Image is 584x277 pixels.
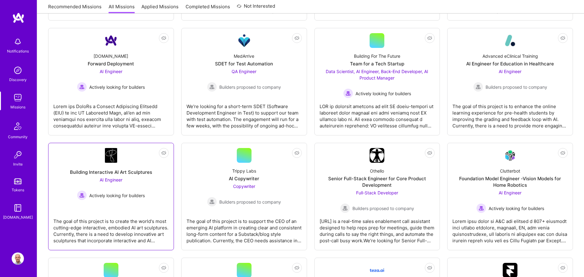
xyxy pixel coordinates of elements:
img: Company Logo [105,148,117,163]
i: icon EyeClosed [294,150,299,155]
img: Builders proposed to company [207,82,217,92]
div: Building For The Future [354,53,400,59]
i: icon EyeClosed [427,265,432,270]
div: [DOMAIN_NAME] [3,214,33,220]
div: The goal of this project is to enhance the online learning experience for pre-health students by ... [452,98,568,129]
div: Forward Deployment [88,60,134,67]
i: icon EyeClosed [161,150,166,155]
div: The goal of this project is to support the CEO of an emerging AI platform in creating clear and c... [186,213,302,244]
div: AI Copywriter [229,175,259,182]
a: Completed Missions [186,3,230,14]
img: Company Logo [503,33,517,48]
span: Actively looking for builders [89,84,145,90]
img: Invite [12,149,24,161]
div: [DOMAIN_NAME] [94,53,128,59]
div: Notifications [7,48,29,54]
div: Team for a Tech Startup [350,60,404,67]
a: Company LogoMedArriveSDET for Test AutomationQA Engineer Builders proposed to companyBuilders pro... [186,33,302,130]
a: Company LogoOthelloSenior Full-Stack Engineer for Core Product DevelopmentFull-Stack Developer Bu... [320,148,435,245]
div: Community [8,134,28,140]
i: icon EyeClosed [294,265,299,270]
span: Builders proposed to company [219,84,281,90]
a: Applied Missions [141,3,179,14]
a: Company LogoClutterbotFoundation Model Engineer -Vision Models for Home RoboticsAI Engineer Activ... [452,148,568,245]
div: Senior Full-Stack Engineer for Core Product Development [320,175,435,188]
span: Builders proposed to company [352,205,414,212]
i: icon EyeClosed [560,265,565,270]
div: Othello [370,168,384,174]
div: Lorem ips DoloRs a Consect Adipiscing Elitsedd (EIU) te inc UT Laboreetd Magn, ali’en ad min veni... [53,98,169,129]
a: Recommended Missions [48,3,102,14]
div: MedArrive [234,53,254,59]
img: Actively looking for builders [476,203,486,213]
a: Building For The FutureTeam for a Tech StartupData Scientist, AI Engineer, Back-End Developer, AI... [320,33,435,130]
a: Trippy LabsAI CopywriterCopywriter Builders proposed to companyBuilders proposed to companyThe go... [186,148,302,245]
i: icon EyeClosed [560,36,565,41]
span: Data Scientist, AI Engineer, Back-End Developer, AI Product Manager [326,69,428,80]
div: SDET for Test Automation [215,60,273,67]
a: Company Logo[DOMAIN_NAME]Forward DeploymentAI Engineer Actively looking for buildersActively look... [53,33,169,130]
div: [URL] is a real-time sales enablement call assistant designed to help reps prep for meetings, gui... [320,213,435,244]
span: Copywriter [233,184,255,189]
div: AI Engineer for Education in Healthcare [466,60,554,67]
img: Builders proposed to company [340,203,350,213]
img: Builders proposed to company [473,82,483,92]
i: icon EyeClosed [161,265,166,270]
a: Company LogoBuilding Interactive AI Art SculpturesAI Engineer Actively looking for buildersActive... [53,148,169,245]
span: Actively looking for builders [355,90,411,97]
span: Builders proposed to company [486,84,547,90]
img: Actively looking for builders [77,82,87,92]
i: icon EyeClosed [294,36,299,41]
img: bell [12,36,24,48]
img: Builders proposed to company [207,197,217,207]
img: tokens [14,178,21,184]
i: icon EyeClosed [427,150,432,155]
div: The goal of this project is to create the world's most cutting-edge interactive, embodied AI art ... [53,213,169,244]
div: LOR ip dolorsit ametcons ad elit SE doeiu-tempori ut laboreet dolor magnaal eni admi veniamq nost... [320,98,435,129]
i: icon EyeClosed [161,36,166,41]
div: Invite [13,161,23,167]
div: Lorem ipsu dolor si A&C adi elitsed d 807+ eiusmodt inci utlabo etdolore, magnaali, EN, adm venia... [452,213,568,244]
div: Foundation Model Engineer -Vision Models for Home Robotics [452,175,568,188]
div: Building Interactive AI Art Sculptures [70,169,152,175]
div: Discovery [9,76,27,83]
img: logo [12,12,25,23]
img: discovery [12,64,24,76]
div: Trippy Labs [232,168,256,174]
div: Advanced eClinical Training [482,53,538,59]
span: Actively looking for builders [489,205,544,212]
span: AI Engineer [100,177,122,182]
a: All Missions [109,3,135,14]
span: Builders proposed to company [219,199,281,205]
div: Missions [10,104,25,110]
a: User Avatar [10,252,25,265]
span: Actively looking for builders [89,192,145,199]
div: Tokens [12,187,24,193]
img: User Avatar [12,252,24,265]
div: Clutterbot [500,168,520,174]
i: icon EyeClosed [560,150,565,155]
img: teamwork [12,92,24,104]
span: AI Engineer [100,69,122,74]
span: AI Engineer [499,190,521,195]
img: Actively looking for builders [343,88,353,98]
img: Company Logo [237,33,252,48]
span: Full-Stack Developer [356,190,398,195]
span: AI Engineer [499,69,521,74]
i: icon EyeClosed [427,36,432,41]
a: Company LogoAdvanced eClinical TrainingAI Engineer for Education in HealthcareAI Engineer Builder... [452,33,568,130]
img: Company Logo [370,148,384,163]
a: Not Interested [237,2,275,14]
div: We’re looking for a short-term SDET (Software Development Engineer in Test) to support our team w... [186,98,302,129]
img: Company Logo [503,148,517,163]
span: QA Engineer [232,69,256,74]
img: Company Logo [104,33,118,48]
img: guide book [12,202,24,214]
img: Community [10,119,25,134]
img: Actively looking for builders [77,190,87,200]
